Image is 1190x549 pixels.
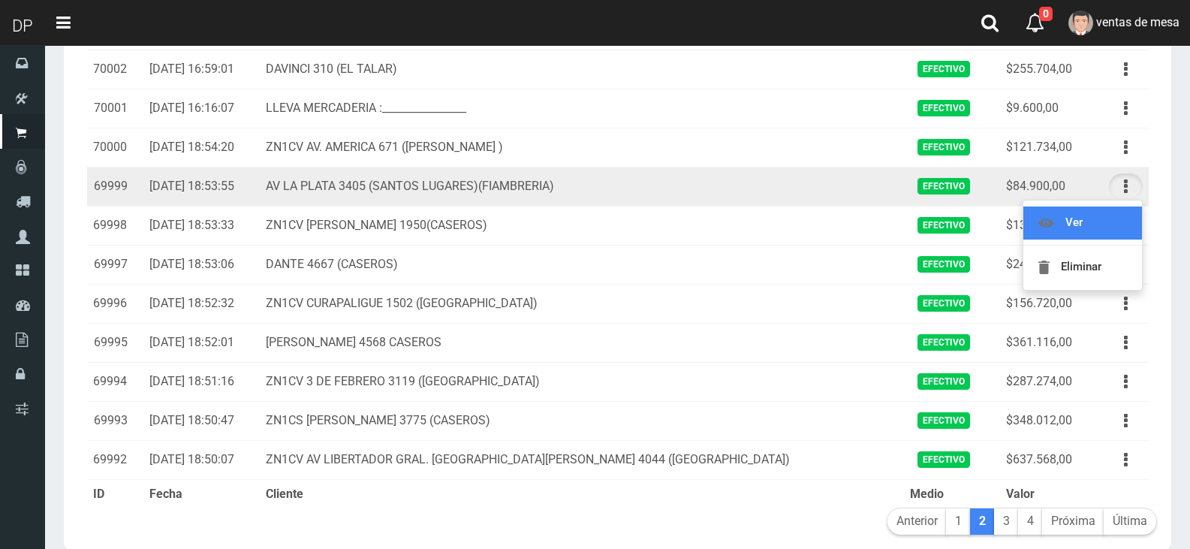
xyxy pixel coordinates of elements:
[260,440,904,479] td: ZN1CV AV LIBERTADOR GRAL. [GEOGRAPHIC_DATA][PERSON_NAME] 4044 ([GEOGRAPHIC_DATA])
[917,217,970,233] span: Efectivo
[260,167,904,206] td: AV LA PLATA 3405 (SANTOS LUGARES)(FIAMBRERIA)
[143,440,260,479] td: [DATE] 18:50:07
[1000,323,1094,362] td: $361.116,00
[87,167,143,206] td: 69999
[143,401,260,440] td: [DATE] 18:50:47
[1023,251,1142,284] a: Eliminar
[994,508,1019,535] a: 3
[917,178,970,194] span: Efectivo
[1000,440,1094,479] td: $637.568,00
[1000,50,1094,89] td: $255.704,00
[260,362,904,401] td: ZN1CV 3 DE FEBRERO 3119 ([GEOGRAPHIC_DATA])
[917,100,970,116] span: Efectivo
[143,50,260,89] td: [DATE] 16:59:01
[143,167,260,206] td: [DATE] 18:53:55
[1000,206,1094,245] td: $131.664,00
[87,401,143,440] td: 69993
[87,479,143,508] th: ID
[917,334,970,350] span: Efectivo
[1096,15,1179,29] span: ventas de mesa
[1000,245,1094,284] td: $246.926,00
[260,284,904,323] td: ZN1CV CURAPALIGUE 1502 ([GEOGRAPHIC_DATA])
[917,373,970,389] span: Efectivo
[1000,167,1094,206] td: $84.900,00
[87,362,143,401] td: 69994
[1023,207,1142,240] a: Ver
[260,479,904,508] th: Cliente
[260,206,904,245] td: ZN1CV [PERSON_NAME] 1950(CASEROS)
[143,323,260,362] td: [DATE] 18:52:01
[1042,508,1104,535] a: Próxima
[143,245,260,284] td: [DATE] 18:53:06
[917,61,970,77] span: Efectivo
[260,401,904,440] td: ZN1CS [PERSON_NAME] 3775 (CASEROS)
[917,451,970,467] span: Efectivo
[260,128,904,167] td: ZN1CV AV. AMERICA 671 ([PERSON_NAME] )
[143,128,260,167] td: [DATE] 18:54:20
[87,284,143,323] td: 69996
[260,89,904,128] td: LLEVA MERCADERIA :________________
[917,412,970,428] span: Efectivo
[87,323,143,362] td: 69995
[87,245,143,284] td: 69997
[87,206,143,245] td: 69998
[260,50,904,89] td: DAVINCI 310 (EL TALAR)
[143,89,260,128] td: [DATE] 16:16:07
[917,295,970,311] span: Efectivo
[1104,508,1156,535] a: Última
[143,206,260,245] td: [DATE] 18:53:33
[1000,401,1094,440] td: $348.012,00
[87,50,143,89] td: 70002
[1039,7,1053,21] span: 0
[1000,362,1094,401] td: $287.274,00
[143,284,260,323] td: [DATE] 18:52:32
[143,362,260,401] td: [DATE] 18:51:16
[260,245,904,284] td: DANTE 4667 (CASEROS)
[917,256,970,272] span: Efectivo
[1000,128,1094,167] td: $121.734,00
[1068,11,1093,35] img: User Image
[1000,479,1094,508] th: Valor
[917,139,970,155] span: Efectivo
[87,440,143,479] td: 69992
[1000,89,1094,128] td: $9.600,00
[87,89,143,128] td: 70001
[260,323,904,362] td: [PERSON_NAME] 4568 CASEROS
[1000,284,1094,323] td: $156.720,00
[87,128,143,167] td: 70000
[143,479,260,508] th: Fecha
[904,479,1000,508] th: Medio
[979,514,986,528] b: 2
[887,508,947,535] a: Anterior
[1018,508,1043,535] a: 4
[946,508,971,535] a: 1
